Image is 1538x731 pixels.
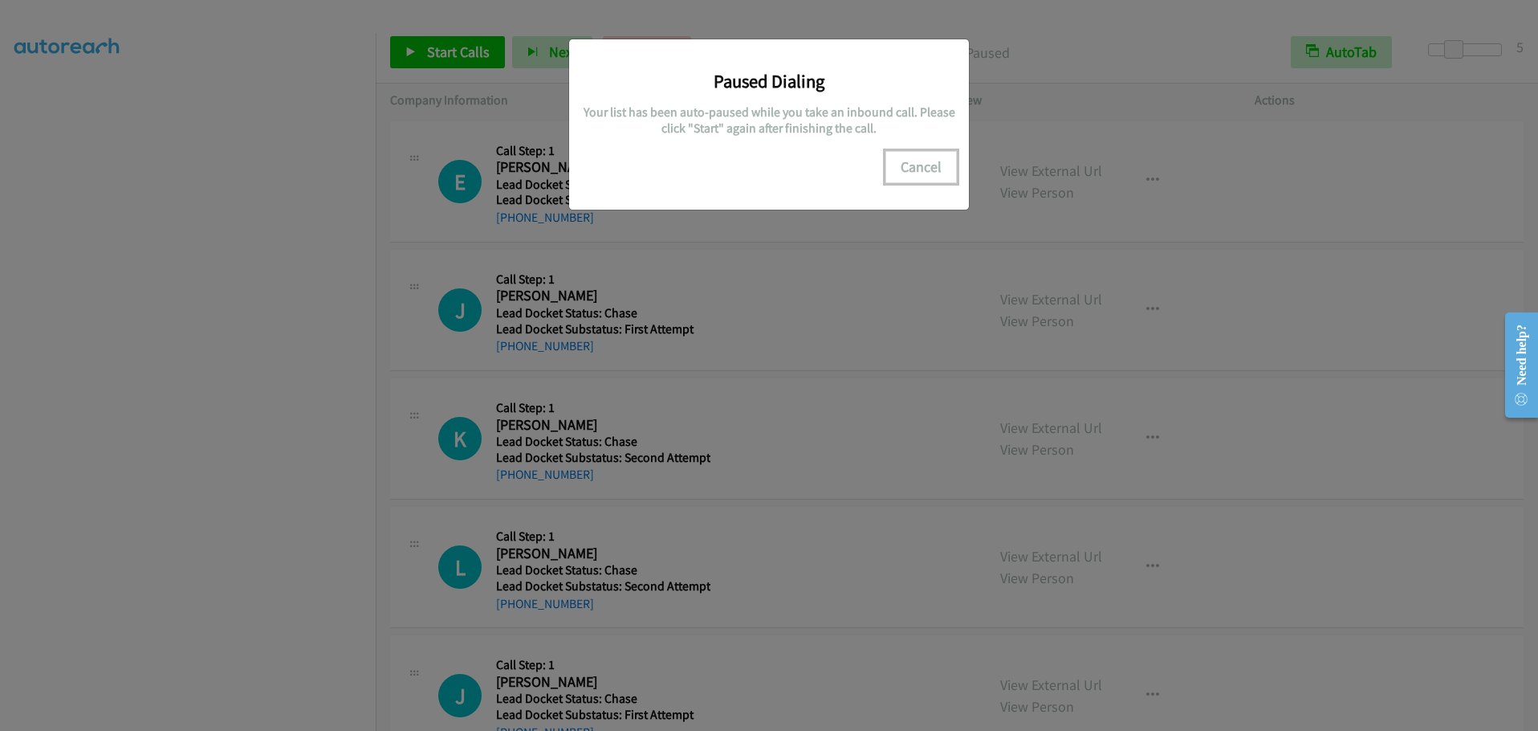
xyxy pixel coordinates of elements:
button: Cancel [885,151,957,183]
h5: Your list has been auto-paused while you take an inbound call. Please click "Start" again after f... [581,104,957,136]
h3: Paused Dialing [581,70,957,92]
iframe: Resource Center [1491,301,1538,429]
